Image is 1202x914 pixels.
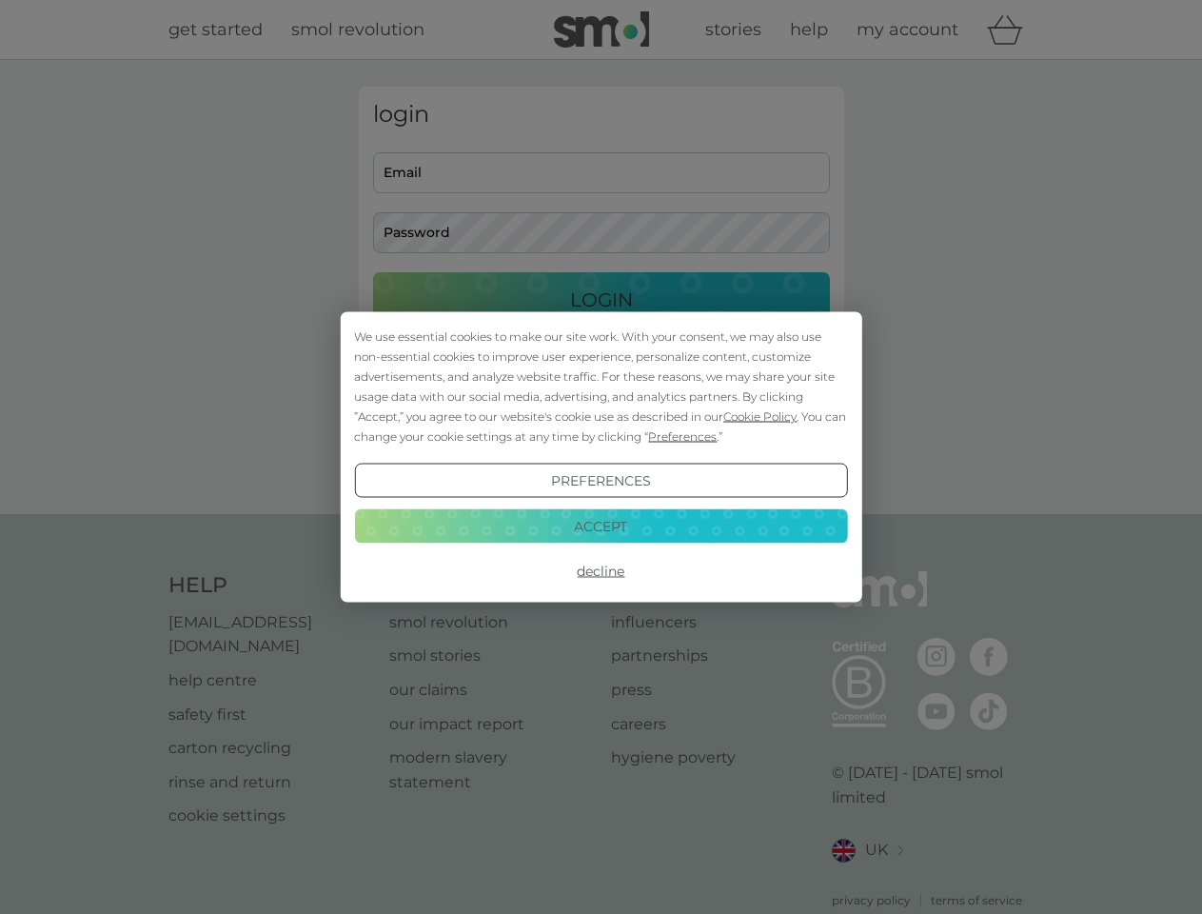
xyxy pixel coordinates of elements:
[354,554,847,588] button: Decline
[723,409,797,424] span: Cookie Policy
[354,464,847,498] button: Preferences
[354,327,847,447] div: We use essential cookies to make our site work. With your consent, we may also use non-essential ...
[648,429,717,444] span: Preferences
[354,508,847,543] button: Accept
[340,312,861,603] div: Cookie Consent Prompt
